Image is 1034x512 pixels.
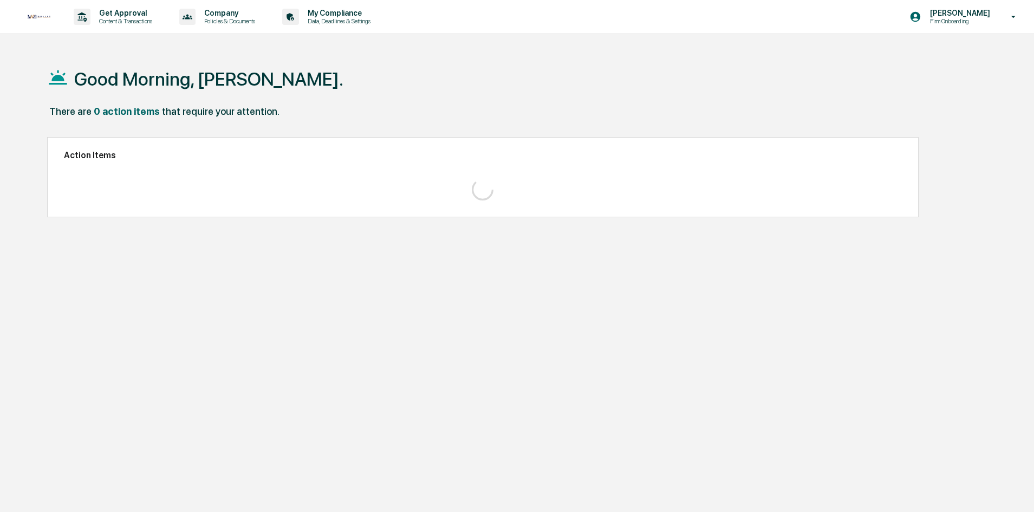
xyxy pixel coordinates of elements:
p: Company [196,9,261,17]
p: Firm Onboarding [921,17,996,25]
img: logo [26,14,52,21]
div: There are [49,106,92,117]
p: Content & Transactions [90,17,158,25]
div: 0 action items [94,106,160,117]
h2: Action Items [64,150,901,160]
p: Get Approval [90,9,158,17]
p: Data, Deadlines & Settings [299,17,376,25]
h1: Good Morning, [PERSON_NAME]. [74,68,343,90]
div: that require your attention. [162,106,279,117]
p: [PERSON_NAME] [921,9,996,17]
p: Policies & Documents [196,17,261,25]
p: My Compliance [299,9,376,17]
